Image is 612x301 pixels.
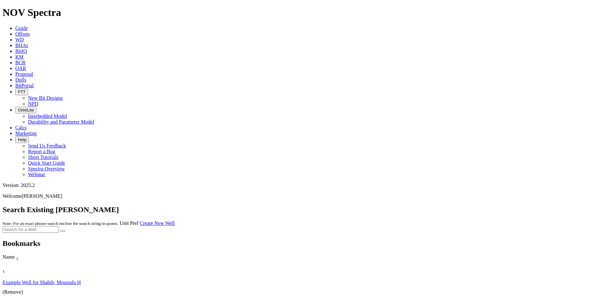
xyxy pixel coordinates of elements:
a: Report a Bug [28,149,55,154]
div: Sort None [3,267,34,280]
a: Marketing [15,131,37,136]
a: Send Us Feedback [28,143,66,148]
span: FTT [18,90,25,94]
div: Sort None [3,254,567,267]
a: Short Tutorials [28,154,59,160]
a: Dulls [15,77,26,82]
a: BHAs [15,43,28,48]
a: Quick Start Guide [28,160,65,166]
span: Help [18,137,26,142]
small: Note: For an exact phrase search enclose the search string in quotes. [3,221,118,226]
a: BitIQ [15,48,27,54]
a: Proposal [15,71,33,77]
a: Unit Pref [120,220,138,226]
a: Create New Well [140,220,175,226]
div: Version: 2025.2 [3,183,609,188]
a: (Remove) [3,289,23,295]
a: WD [15,37,24,42]
h2: Search Existing [PERSON_NAME] [3,205,609,214]
a: BitPortal [15,83,34,88]
a: Interbedded Model [28,113,67,119]
a: Offsets [15,31,30,37]
span: Sort None [16,254,18,260]
a: Example Well for Shahib, Moustafa H [3,280,81,285]
a: KM [15,54,24,60]
a: Guide [15,25,28,31]
a: BCR [15,60,25,65]
span: [PERSON_NAME] [22,193,62,199]
div: Name Sort None [3,254,567,261]
a: Durability and Parameter Model [28,119,94,125]
a: Calcs [15,125,27,130]
button: OrbitLite [15,107,36,113]
p: Welcome [3,193,609,199]
button: FTT [15,89,28,95]
a: Spectra Overview [28,166,65,171]
button: Help [15,136,29,143]
a: Webinar [28,172,45,177]
h1: NOV Spectra [3,7,609,18]
span: Sort None [3,267,5,272]
h2: Bookmarks [3,239,609,248]
a: OAR [15,66,26,71]
sub: 1 [3,269,5,274]
a: NPD [28,101,38,106]
input: Search for a Well [3,226,59,233]
span: Name [3,254,15,260]
div: Sort None [3,267,34,274]
span: OrbitLite [18,108,34,112]
a: New Bit Designs [28,95,63,101]
div: Column Menu [3,261,567,267]
div: Column Menu [3,274,34,280]
sub: 1 [16,256,18,261]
